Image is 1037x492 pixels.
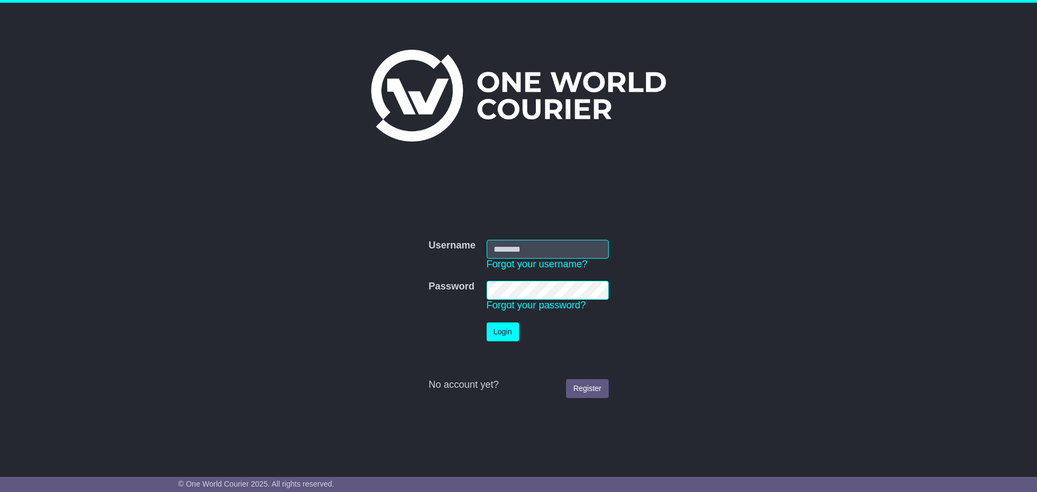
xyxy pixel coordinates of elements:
img: One World [371,50,666,141]
span: © One World Courier 2025. All rights reserved. [178,480,334,488]
a: Register [566,379,608,398]
label: Username [428,240,475,252]
a: Forgot your username? [487,259,588,269]
label: Password [428,281,474,293]
button: Login [487,322,519,341]
a: Forgot your password? [487,300,586,311]
div: No account yet? [428,379,608,391]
